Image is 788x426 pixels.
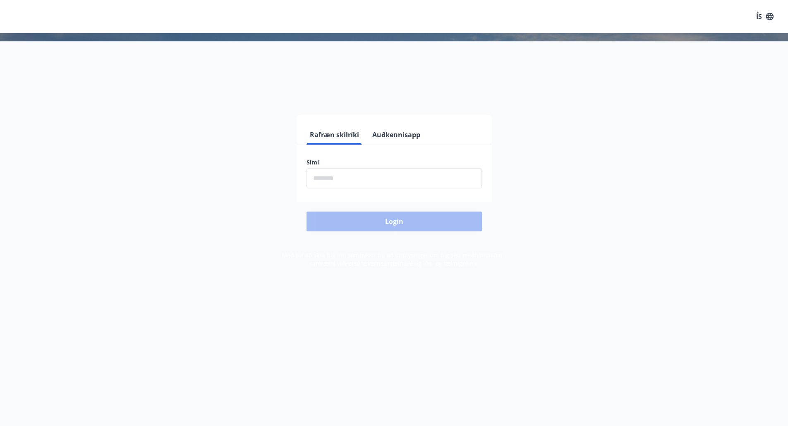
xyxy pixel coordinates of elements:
button: ÍS [752,9,778,24]
label: Sími [307,158,482,167]
a: Persónuverndarstefna [345,259,407,267]
h1: Félagavefur, Félag iðn- og tæknigreina [106,50,682,81]
span: Með því að skrá þig inn samþykkir þú að upplýsingar um þig séu meðhöndlaðar í samræmi við Félag i... [282,251,506,267]
span: Vinsamlegast skráðu þig inn með rafrænum skilríkjum eða Auðkennisappi. [264,88,524,98]
button: Rafræn skilríki [307,125,362,145]
button: Auðkennisapp [369,125,424,145]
